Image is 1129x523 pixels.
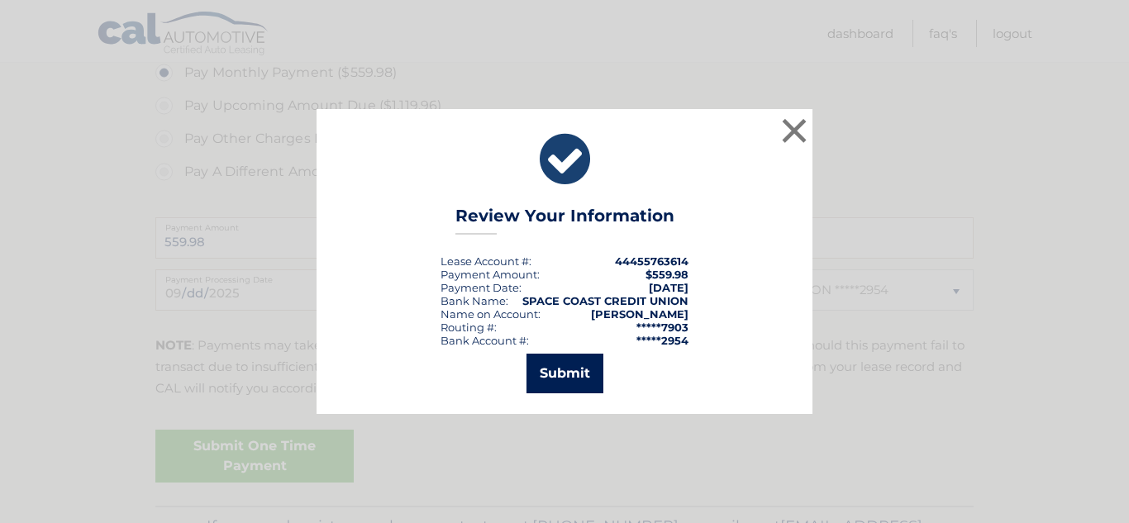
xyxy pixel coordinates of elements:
h3: Review Your Information [455,206,674,235]
button: × [778,114,811,147]
div: Payment Amount: [441,268,540,281]
span: Payment Date [441,281,519,294]
span: [DATE] [649,281,688,294]
strong: SPACE COAST CREDIT UNION [522,294,688,307]
button: Submit [526,354,603,393]
span: $559.98 [645,268,688,281]
div: : [441,281,522,294]
strong: [PERSON_NAME] [591,307,688,321]
div: Name on Account: [441,307,541,321]
div: Lease Account #: [441,254,531,268]
div: Bank Account #: [441,334,529,347]
div: Bank Name: [441,294,508,307]
div: Routing #: [441,321,497,334]
strong: 44455763614 [615,254,688,268]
